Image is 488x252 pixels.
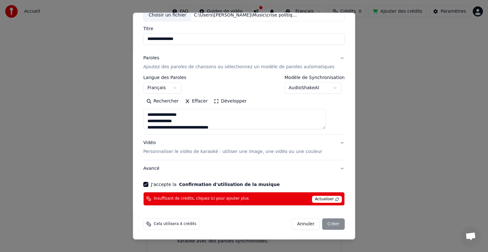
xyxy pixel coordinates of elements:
[143,75,345,134] div: ParolesAjoutez des paroles de chansons ou sélectionnez un modèle de paroles automatiques
[143,149,322,155] p: Personnaliser le vidéo de karaoké : utiliser une image, une vidéo ou une couleur
[211,96,250,106] button: Développer
[143,50,345,75] button: ParolesAjoutez des paroles de chansons ou sélectionnez un modèle de paroles automatiques
[143,75,186,80] label: Langue des Paroles
[143,135,345,160] button: VidéoPersonnaliser le vidéo de karaoké : utiliser une image, une vidéo ou une couleur
[151,182,280,187] label: J'accepte la
[143,26,345,31] label: Titre
[143,160,345,177] button: Avancé
[292,218,320,230] button: Annuler
[154,196,249,201] span: Insuffisant de crédits, cliquez ici pour ajouter plus
[144,10,191,21] div: Choisir un fichier
[312,196,342,203] span: Actualiser
[143,140,322,155] div: Vidéo
[179,182,280,187] button: J'accepte la
[143,96,182,106] button: Rechercher
[143,55,159,61] div: Paroles
[143,64,335,70] p: Ajoutez des paroles de chansons ou sélectionnez un modèle de paroles automatiques
[192,12,300,18] div: C:\Users\[PERSON_NAME]\Music\crise politique2.mp3
[182,96,211,106] button: Effacer
[154,222,196,227] span: Cela utilisera 4 crédits
[285,75,345,80] label: Modèle de Synchronisation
